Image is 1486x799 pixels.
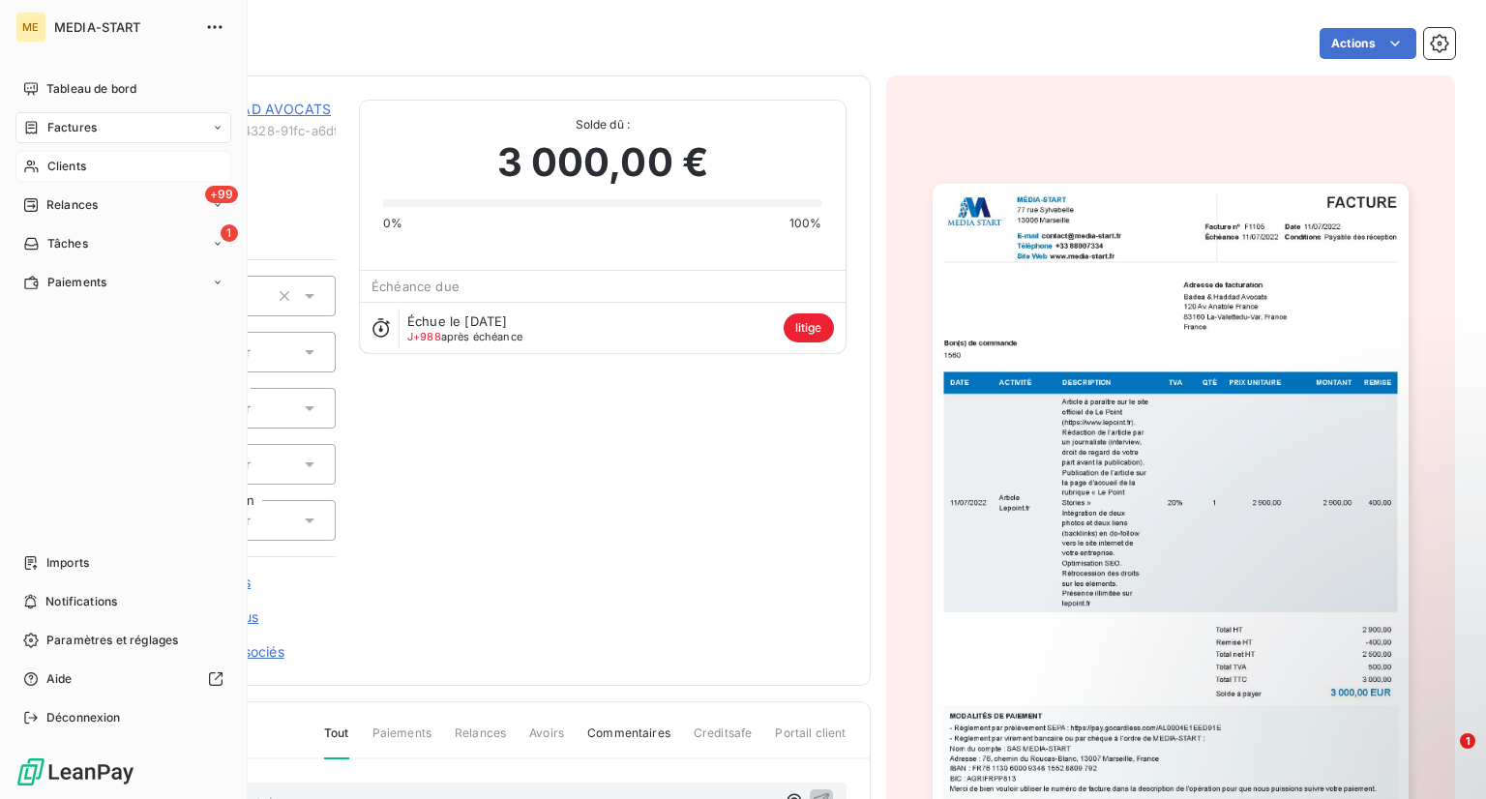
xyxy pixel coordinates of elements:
span: Relances [455,725,506,757]
span: 1 [1460,733,1475,749]
span: MEDIA-START [54,19,193,35]
span: Paiements [372,725,431,757]
span: Factures [47,119,97,136]
span: Solde dû : [383,116,821,133]
span: Tâches [47,235,88,252]
a: Aide [15,664,231,695]
span: Creditsafe [694,725,753,757]
span: Tout [324,725,349,759]
span: J+988 [407,330,441,343]
button: Actions [1320,28,1416,59]
span: 3 000,00 € [497,133,709,192]
span: Clients [47,158,86,175]
span: litige [784,313,834,342]
img: Logo LeanPay [15,756,135,787]
span: Commentaires [587,725,670,757]
span: Paiements [47,274,106,291]
span: Relances [46,196,98,214]
iframe: Intercom notifications message [1099,611,1486,747]
span: Paramètres et réglages [46,632,178,649]
span: Avoirs [529,725,564,757]
span: Tableau de bord [46,80,136,98]
span: 0% [383,215,402,232]
span: 100% [789,215,822,232]
iframe: Intercom live chat [1420,733,1467,780]
span: +99 [205,186,238,203]
span: Imports [46,554,89,572]
span: Notifications [45,593,117,610]
span: après échéance [407,331,522,342]
span: Déconnexion [46,709,121,726]
span: Aide [46,670,73,688]
div: ME [15,12,46,43]
span: Échéance due [371,279,460,294]
span: Portail client [775,725,846,757]
span: 1 [221,224,238,242]
span: Échue le [DATE] [407,313,507,329]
